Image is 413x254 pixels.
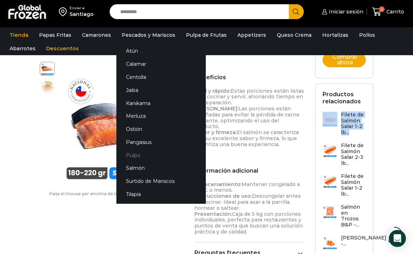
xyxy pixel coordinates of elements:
[35,28,75,42] a: Papas Fritas
[194,88,231,94] strong: Fácil y rápido:
[194,181,304,235] p: Mantener congelado a -18°C o menos. Descongelar antes de cocinar. Ideal para asar a la parrilla, ...
[40,191,184,196] p: Pasa el mouse por encima de la imagen para aplicar zoom
[341,173,366,197] h3: Filete de Salmón Salar 1-2 lb...
[116,135,206,149] a: Pangasius
[116,149,206,162] a: Pulpo
[194,211,232,217] strong: Presentación:
[194,129,237,135] strong: Sabor y firmeza:
[59,6,70,18] img: address-field-icon.svg
[341,143,366,166] h3: Filete de Salmón Salar 2-3 lb...
[40,61,54,75] span: salmon porcion premium
[323,204,366,231] a: Salmón en Trozos B&P -...
[78,28,115,42] a: Camarones
[116,162,206,175] a: Salmón
[116,45,206,58] a: Atún
[43,42,82,55] a: Descuentos
[58,62,181,184] div: 1 / 2
[389,230,406,247] div: Open Intercom Messenger
[118,28,179,42] a: Pescados y Mariscos
[319,28,352,42] a: Hortalizas
[116,188,206,201] a: Tilapia
[341,235,386,247] h3: [PERSON_NAME] -...
[234,28,270,42] a: Appetizers
[194,167,304,174] h2: Información adicional
[341,112,366,135] h3: Filete de Salmón Salar 1-2 lb...
[289,4,304,19] button: Search button
[116,83,206,97] a: Jaiba
[194,74,304,81] h2: Beneficios
[194,105,238,112] strong: [PERSON_NAME]:
[40,80,54,94] span: plato-salmon
[273,28,315,42] a: Queso Crema
[70,6,94,11] div: Enviar a
[58,62,181,184] img: salmon porcion premium
[379,6,385,12] span: 0
[320,5,363,19] a: Iniciar sesión
[323,91,366,104] h2: Productos relacionados
[327,8,363,15] span: Iniciar sesión
[116,97,206,110] a: Kanikama
[116,110,206,123] a: Merluza
[323,143,366,170] a: Filete de Salmón Salar 2-3 lb...
[116,71,206,84] a: Centolla
[370,4,406,20] a: 0 Carrito
[116,175,206,188] a: Surtido de Mariscos
[385,8,404,15] span: Carrito
[116,58,206,71] a: Calamar
[6,42,39,55] a: Abarrotes
[323,173,366,201] a: Filete de Salmón Salar 1-2 lb...
[116,123,206,136] a: Ostión
[323,112,366,139] a: Filete de Salmón Salar 1-2 lb...
[194,88,304,148] p: Estas porciones están listas para cocinar y servir, ahorrando tiempo en la preparación. Las porci...
[323,235,386,250] a: [PERSON_NAME] -...
[356,28,379,42] a: Pollos
[323,52,366,67] button: Comprar ahora
[182,28,230,42] a: Pulpa de Frutas
[70,11,94,18] div: Santiago
[194,181,242,187] strong: Almacenamiento:
[341,204,366,228] h3: Salmón en Trozos B&P -...
[194,193,252,199] strong: Instrucciones de uso:
[6,28,32,42] a: Tienda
